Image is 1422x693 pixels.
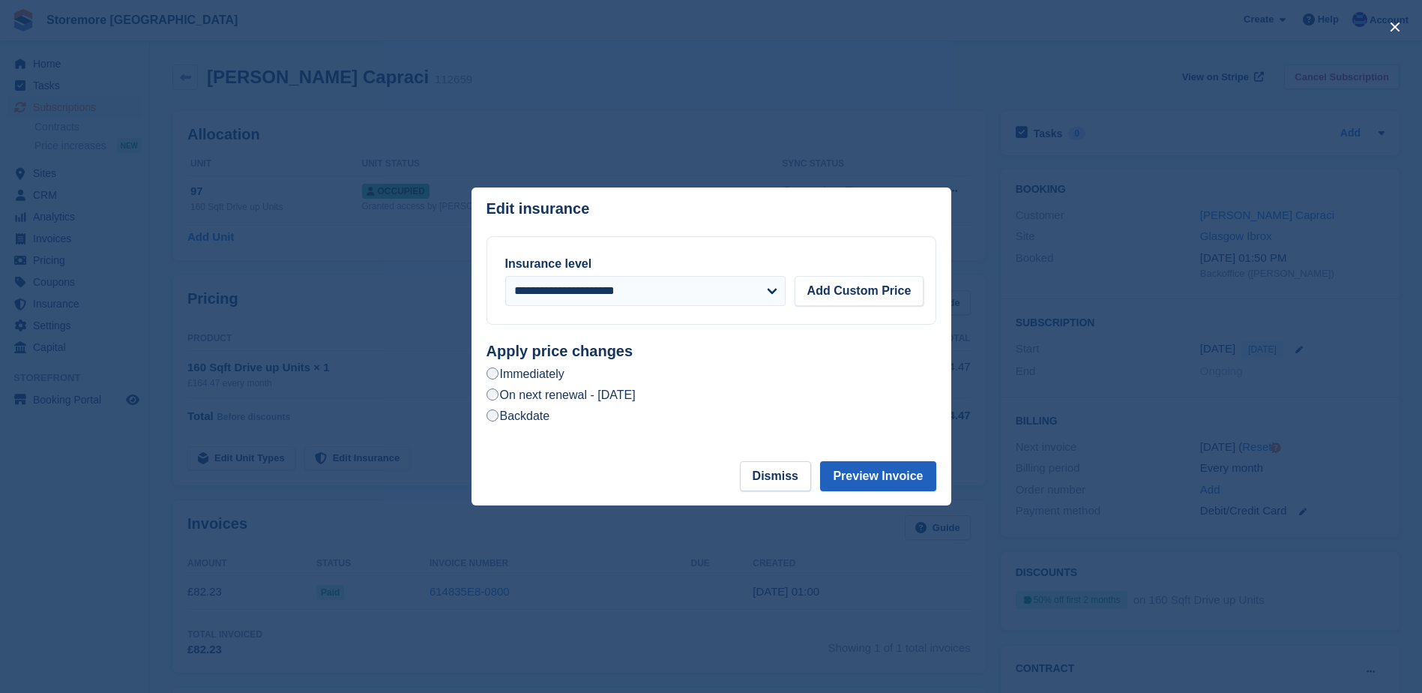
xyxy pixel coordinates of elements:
[486,409,498,421] input: Backdate
[486,343,633,359] strong: Apply price changes
[740,461,811,491] button: Dismiss
[795,276,924,306] button: Add Custom Price
[486,367,498,379] input: Immediately
[486,408,550,424] label: Backdate
[1383,15,1407,39] button: close
[486,388,498,400] input: On next renewal - [DATE]
[486,366,564,382] label: Immediately
[486,387,636,403] label: On next renewal - [DATE]
[820,461,936,491] button: Preview Invoice
[505,257,592,270] label: Insurance level
[486,200,590,217] p: Edit insurance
